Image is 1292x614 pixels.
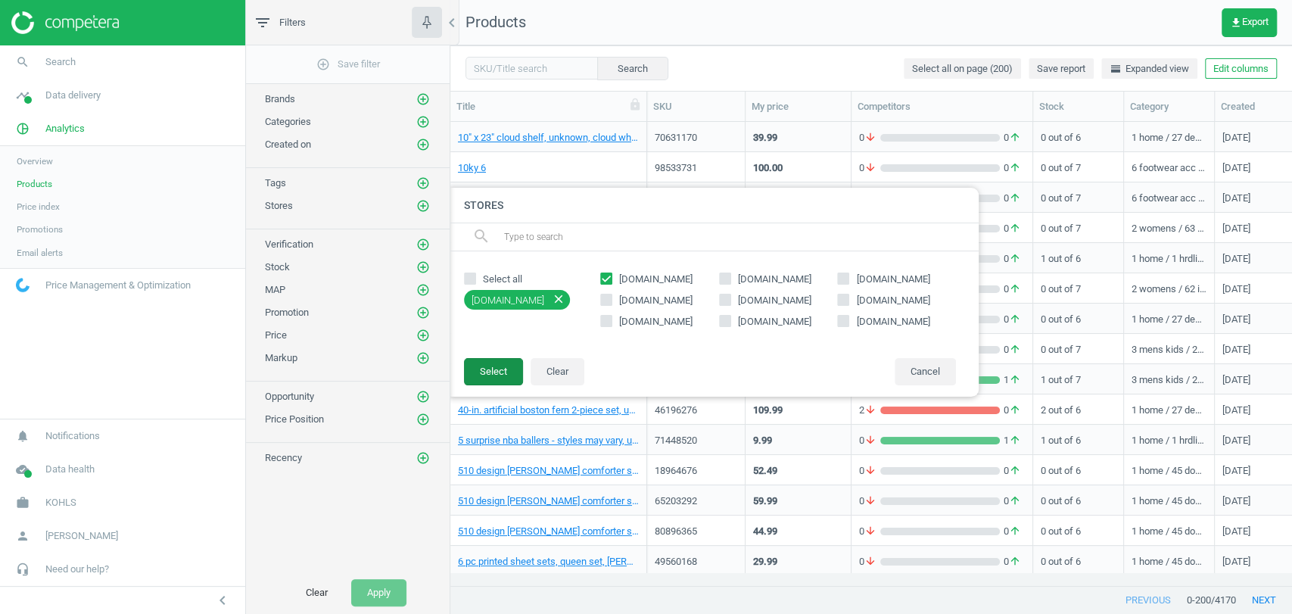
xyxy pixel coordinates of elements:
[265,93,295,104] span: Brands
[416,412,431,427] button: add_circle_outline
[246,49,450,79] button: add_circle_outlineSave filter
[416,413,430,426] i: add_circle_outline
[416,138,430,151] i: add_circle_outline
[416,260,431,275] button: add_circle_outline
[8,455,37,484] i: cloud_done
[416,92,431,107] button: add_circle_outline
[416,199,430,213] i: add_circle_outline
[316,58,330,71] i: add_circle_outline
[416,260,430,274] i: add_circle_outline
[8,114,37,143] i: pie_chart_outlined
[443,14,461,32] i: chevron_left
[416,305,431,320] button: add_circle_outline
[8,522,37,550] i: person
[416,390,430,404] i: add_circle_outline
[45,429,100,443] span: Notifications
[17,201,60,213] span: Price index
[290,579,344,606] button: Clear
[416,306,430,319] i: add_circle_outline
[416,115,430,129] i: add_circle_outline
[416,329,430,342] i: add_circle_outline
[416,282,431,298] button: add_circle_outline
[265,284,285,295] span: MAP
[204,591,241,610] button: chevron_left
[449,188,979,223] h4: Stores
[265,200,293,211] span: Stores
[8,81,37,110] i: timeline
[11,11,119,34] img: ajHJNr6hYgQAAAAASUVORK5CYII=
[416,137,431,152] button: add_circle_outline
[17,178,52,190] span: Products
[45,122,85,136] span: Analytics
[416,450,431,466] button: add_circle_outline
[265,307,309,318] span: Promotion
[265,352,297,363] span: Markup
[265,452,302,463] span: Recency
[416,451,430,465] i: add_circle_outline
[416,114,431,129] button: add_circle_outline
[265,116,311,127] span: Categories
[265,238,313,250] span: Verification
[16,278,30,292] img: wGWNvw8QSZomAAAAABJRU5ErkJggg==
[351,579,406,606] button: Apply
[8,555,37,584] i: headset_mic
[416,238,430,251] i: add_circle_outline
[45,563,109,576] span: Need our help?
[213,591,232,609] i: chevron_left
[416,283,430,297] i: add_circle_outline
[416,92,430,106] i: add_circle_outline
[416,389,431,404] button: add_circle_outline
[17,155,53,167] span: Overview
[45,279,191,292] span: Price Management & Optimization
[416,351,431,366] button: add_circle_outline
[416,328,431,343] button: add_circle_outline
[279,16,306,30] span: Filters
[8,48,37,76] i: search
[8,488,37,517] i: work
[265,177,286,189] span: Tags
[254,14,272,32] i: filter_list
[265,413,324,425] span: Price Position
[45,529,118,543] span: [PERSON_NAME]
[416,176,431,191] button: add_circle_outline
[45,55,76,69] span: Search
[8,422,37,450] i: notifications
[45,89,101,102] span: Data delivery
[265,261,290,273] span: Stock
[45,463,95,476] span: Data health
[316,58,380,71] span: Save filter
[17,247,63,259] span: Email alerts
[416,237,431,252] button: add_circle_outline
[17,223,63,235] span: Promotions
[416,176,430,190] i: add_circle_outline
[265,391,314,402] span: Opportunity
[265,329,287,341] span: Price
[265,139,311,150] span: Created on
[416,351,430,365] i: add_circle_outline
[416,198,431,213] button: add_circle_outline
[45,496,76,510] span: KOHLS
